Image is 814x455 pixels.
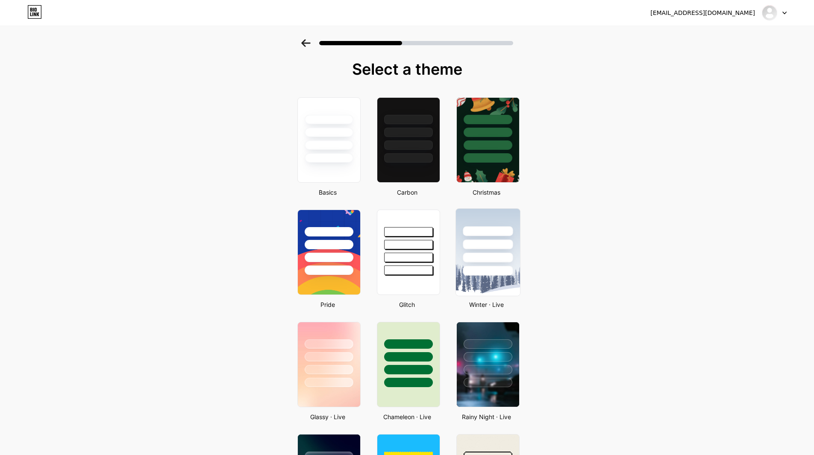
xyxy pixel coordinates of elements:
[294,61,520,78] div: Select a theme
[295,188,361,197] div: Basics
[454,188,520,197] div: Christmas
[374,300,440,309] div: Glitch
[761,5,778,21] img: bbdd
[454,300,520,309] div: Winter · Live
[455,209,520,296] img: snowy.png
[650,9,755,17] div: [EMAIL_ADDRESS][DOMAIN_NAME]
[295,300,361,309] div: Pride
[374,412,440,421] div: Chameleon · Live
[454,412,520,421] div: Rainy Night · Live
[295,412,361,421] div: Glassy · Live
[374,188,440,197] div: Carbon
